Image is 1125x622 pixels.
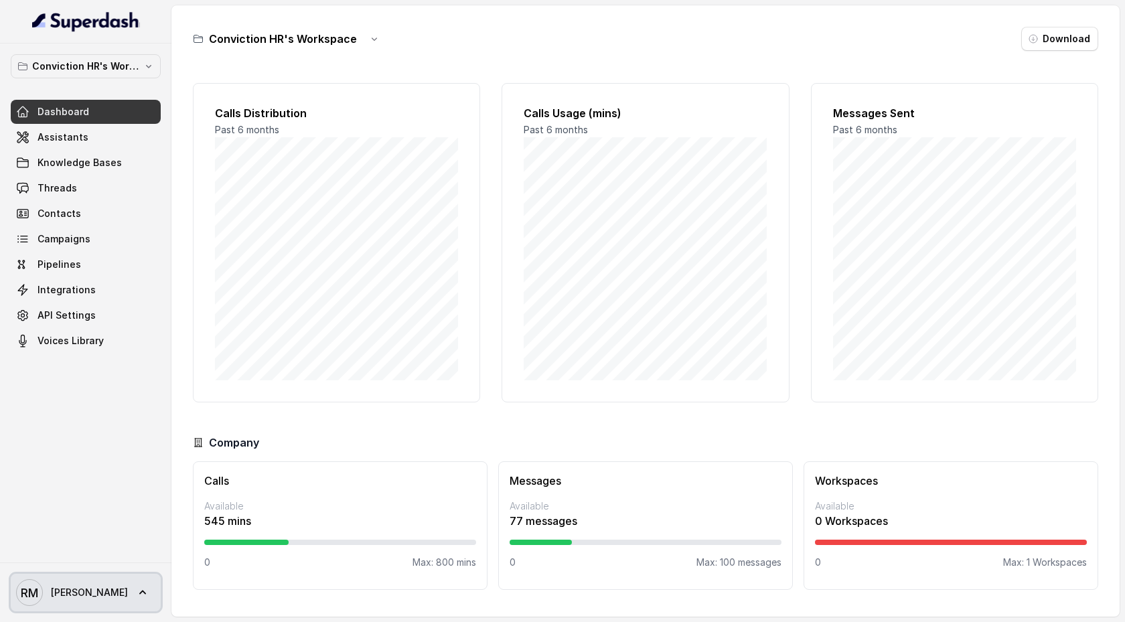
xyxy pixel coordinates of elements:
[11,54,161,78] button: Conviction HR's Workspace
[11,125,161,149] a: Assistants
[815,513,1087,529] p: 0 Workspaces
[11,100,161,124] a: Dashboard
[37,334,104,347] span: Voices Library
[37,232,90,246] span: Campaigns
[11,278,161,302] a: Integrations
[32,11,140,32] img: light.svg
[696,556,781,569] p: Max: 100 messages
[11,574,161,611] a: [PERSON_NAME]
[209,435,259,451] h3: Company
[510,499,781,513] p: Available
[37,309,96,322] span: API Settings
[11,227,161,251] a: Campaigns
[32,58,139,74] p: Conviction HR's Workspace
[215,124,279,135] span: Past 6 months
[37,131,88,144] span: Assistants
[510,473,781,489] h3: Messages
[37,105,89,119] span: Dashboard
[204,499,476,513] p: Available
[815,556,821,569] p: 0
[204,513,476,529] p: 545 mins
[510,513,781,529] p: 77 messages
[37,283,96,297] span: Integrations
[833,105,1076,121] h2: Messages Sent
[51,586,128,599] span: [PERSON_NAME]
[204,473,476,489] h3: Calls
[815,499,1087,513] p: Available
[37,258,81,271] span: Pipelines
[833,124,897,135] span: Past 6 months
[1003,556,1087,569] p: Max: 1 Workspaces
[209,31,357,47] h3: Conviction HR's Workspace
[1021,27,1098,51] button: Download
[11,252,161,277] a: Pipelines
[11,329,161,353] a: Voices Library
[524,105,767,121] h2: Calls Usage (mins)
[21,586,38,600] text: RM
[412,556,476,569] p: Max: 800 mins
[37,181,77,195] span: Threads
[524,124,588,135] span: Past 6 months
[37,156,122,169] span: Knowledge Bases
[11,303,161,327] a: API Settings
[11,202,161,226] a: Contacts
[510,556,516,569] p: 0
[37,207,81,220] span: Contacts
[11,176,161,200] a: Threads
[204,556,210,569] p: 0
[215,105,458,121] h2: Calls Distribution
[815,473,1087,489] h3: Workspaces
[11,151,161,175] a: Knowledge Bases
